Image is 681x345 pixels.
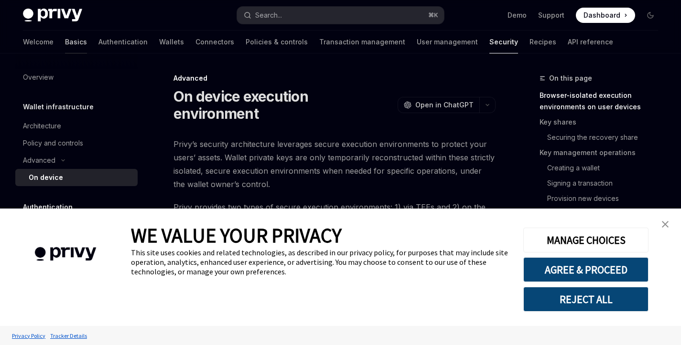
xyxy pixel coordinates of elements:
[538,10,564,20] a: Support
[173,73,496,83] div: Advanced
[98,31,148,53] a: Authentication
[131,248,509,276] div: This site uses cookies and related technologies, as described in our privacy policy, for purposes...
[131,223,342,248] span: WE VALUE YOUR PRIVACY
[23,201,73,213] h5: Authentication
[540,191,666,206] a: Provision new devices
[540,115,666,130] a: Key shares
[255,10,282,21] div: Search...
[540,88,666,115] a: Browser-isolated execution environments on user devices
[23,9,82,22] img: dark logo
[48,327,89,344] a: Tracker Details
[159,31,184,53] a: Wallets
[195,31,234,53] a: Connectors
[656,215,675,234] a: close banner
[23,120,61,132] div: Architecture
[14,233,117,275] img: company logo
[23,72,54,83] div: Overview
[576,8,635,23] a: Dashboard
[23,31,54,53] a: Welcome
[417,31,478,53] a: User management
[15,169,138,186] a: On device
[643,8,658,23] button: Toggle dark mode
[173,200,496,240] span: Privy provides two types of secure execution environments: 1) via TEEs and 2) on the user’s devic...
[523,287,649,312] button: REJECT ALL
[173,137,496,191] span: Privy’s security architecture leverages secure execution environments to protect your users’ asse...
[540,130,666,145] a: Securing the recovery share
[415,100,474,110] span: Open in ChatGPT
[23,155,55,166] div: Advanced
[508,10,527,20] a: Demo
[237,7,443,24] button: Open search
[540,145,666,160] a: Key management operations
[23,101,94,113] h5: Wallet infrastructure
[246,31,308,53] a: Policies & controls
[489,31,518,53] a: Security
[23,137,83,149] div: Policy and controls
[530,31,556,53] a: Recipes
[540,176,666,191] a: Signing a transaction
[584,10,620,20] span: Dashboard
[15,117,138,135] a: Architecture
[15,135,138,152] a: Policy and controls
[319,31,405,53] a: Transaction management
[549,73,592,84] span: On this page
[568,31,613,53] a: API reference
[10,327,48,344] a: Privacy Policy
[173,88,394,122] h1: On device execution environment
[540,206,666,221] a: External key recovery
[662,221,669,228] img: close banner
[29,172,63,183] div: On device
[15,69,138,86] a: Overview
[428,11,438,19] span: ⌘ K
[540,160,666,176] a: Creating a wallet
[65,31,87,53] a: Basics
[523,228,649,252] button: MANAGE CHOICES
[398,97,479,113] button: Open in ChatGPT
[523,257,649,282] button: AGREE & PROCEED
[15,152,138,169] button: Toggle Advanced section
